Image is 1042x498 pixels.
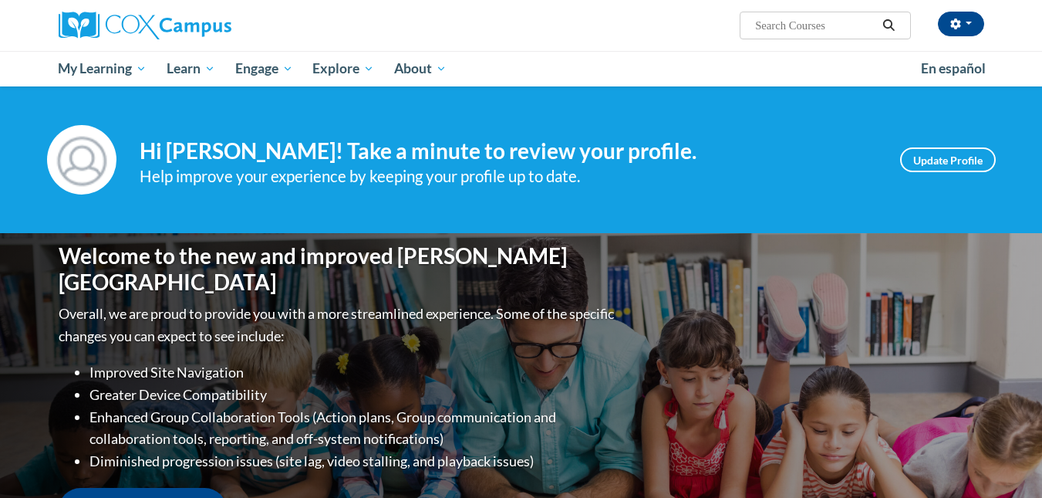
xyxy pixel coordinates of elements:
[89,406,618,451] li: Enhanced Group Collaboration Tools (Action plans, Group communication and collaboration tools, re...
[47,125,116,195] img: Profile Image
[312,59,374,78] span: Explore
[58,59,147,78] span: My Learning
[49,51,157,86] a: My Learning
[921,60,986,76] span: En español
[911,53,996,85] a: En español
[89,361,618,384] li: Improved Site Navigation
[140,138,877,164] h4: Hi [PERSON_NAME]! Take a minute to review your profile.
[980,436,1030,486] iframe: Button to launch messaging window
[157,51,225,86] a: Learn
[140,164,877,189] div: Help improve your experience by keeping your profile up to date.
[89,384,618,406] li: Greater Device Compatibility
[59,12,231,39] img: Cox Campus
[167,59,215,78] span: Learn
[302,51,384,86] a: Explore
[384,51,457,86] a: About
[59,243,618,295] h1: Welcome to the new and improved [PERSON_NAME][GEOGRAPHIC_DATA]
[59,303,618,347] p: Overall, we are proud to provide you with a more streamlined experience. Some of the specific cha...
[938,12,984,36] button: Account Settings
[754,16,877,35] input: Search Courses
[394,59,447,78] span: About
[59,12,352,39] a: Cox Campus
[235,59,293,78] span: Engage
[900,147,996,172] a: Update Profile
[35,51,1007,86] div: Main menu
[877,16,900,35] button: Search
[89,450,618,473] li: Diminished progression issues (site lag, video stalling, and playback issues)
[225,51,303,86] a: Engage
